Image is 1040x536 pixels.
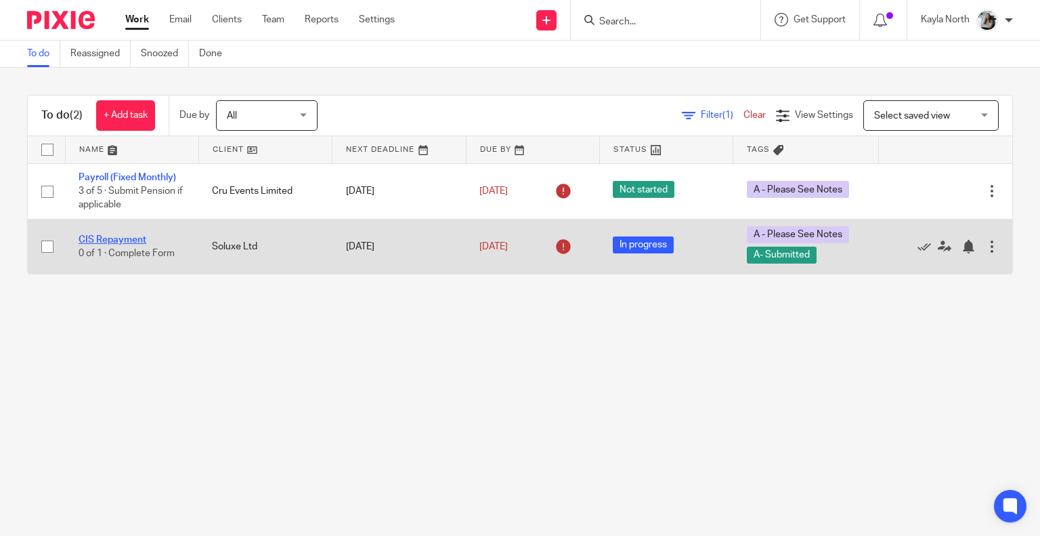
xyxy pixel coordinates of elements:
[795,110,853,120] span: View Settings
[976,9,998,31] img: Profile%20Photo.png
[794,15,846,24] span: Get Support
[479,242,508,251] span: [DATE]
[27,11,95,29] img: Pixie
[198,219,332,274] td: Soluxe Ltd
[262,13,284,26] a: Team
[479,186,508,196] span: [DATE]
[722,110,733,120] span: (1)
[613,236,674,253] span: In progress
[874,111,950,121] span: Select saved view
[198,163,332,219] td: Cru Events Limited
[747,181,849,198] span: A - Please See Notes
[79,173,176,182] a: Payroll (Fixed Monthly)
[70,41,131,67] a: Reassigned
[179,108,209,122] p: Due by
[747,146,770,153] span: Tags
[169,13,192,26] a: Email
[141,41,189,67] a: Snoozed
[747,226,849,243] span: A - Please See Notes
[41,108,83,123] h1: To do
[359,13,395,26] a: Settings
[27,41,60,67] a: To do
[199,41,232,67] a: Done
[125,13,149,26] a: Work
[743,110,766,120] a: Clear
[921,13,970,26] p: Kayla North
[747,247,817,264] span: A- Submitted
[79,235,146,245] a: CIS Repayment
[598,16,720,28] input: Search
[70,110,83,121] span: (2)
[79,249,175,258] span: 0 of 1 · Complete Form
[305,13,339,26] a: Reports
[613,181,674,198] span: Not started
[917,240,938,253] a: Mark as done
[227,111,237,121] span: All
[79,186,183,210] span: 3 of 5 · Submit Pension if applicable
[212,13,242,26] a: Clients
[332,163,466,219] td: [DATE]
[701,110,743,120] span: Filter
[96,100,155,131] a: + Add task
[332,219,466,274] td: [DATE]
